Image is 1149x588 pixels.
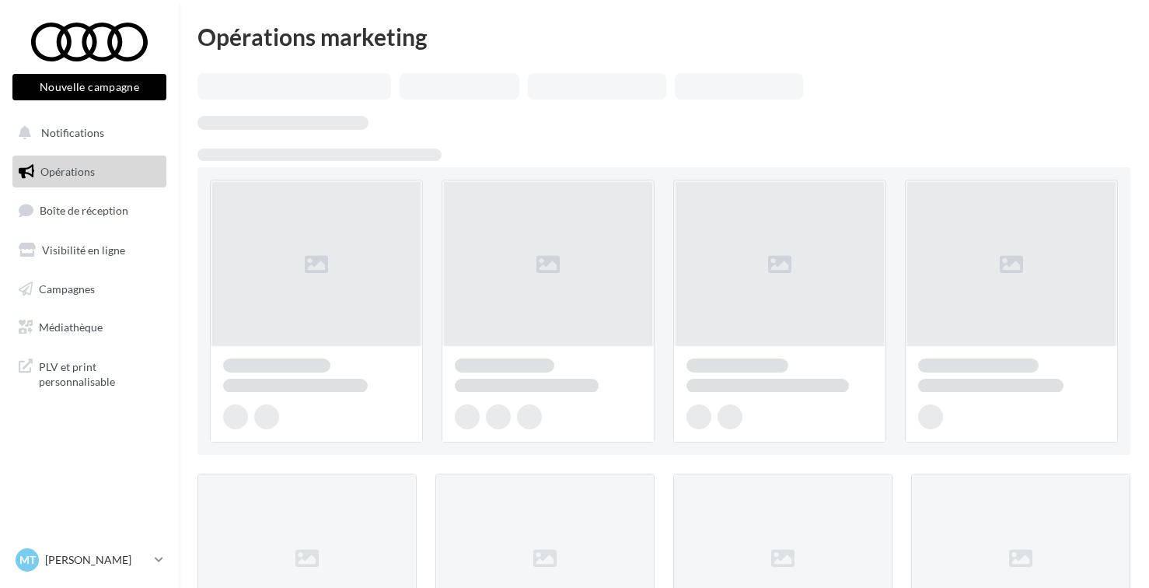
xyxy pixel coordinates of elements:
span: Visibilité en ligne [42,243,125,257]
a: Opérations [9,156,169,188]
span: Notifications [41,126,104,139]
span: PLV et print personnalisable [39,356,160,390]
span: Campagnes [39,282,95,295]
span: Opérations [40,165,95,178]
span: MT [19,552,36,568]
a: MT [PERSON_NAME] [12,545,166,575]
button: Nouvelle campagne [12,74,166,100]
span: Boîte de réception [40,204,128,217]
a: Médiathèque [9,311,169,344]
a: Campagnes [9,273,169,306]
a: Visibilité en ligne [9,234,169,267]
a: PLV et print personnalisable [9,350,169,396]
a: Boîte de réception [9,194,169,227]
div: Opérations marketing [197,25,1130,48]
p: [PERSON_NAME] [45,552,148,568]
button: Notifications [9,117,163,149]
span: Médiathèque [39,320,103,334]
